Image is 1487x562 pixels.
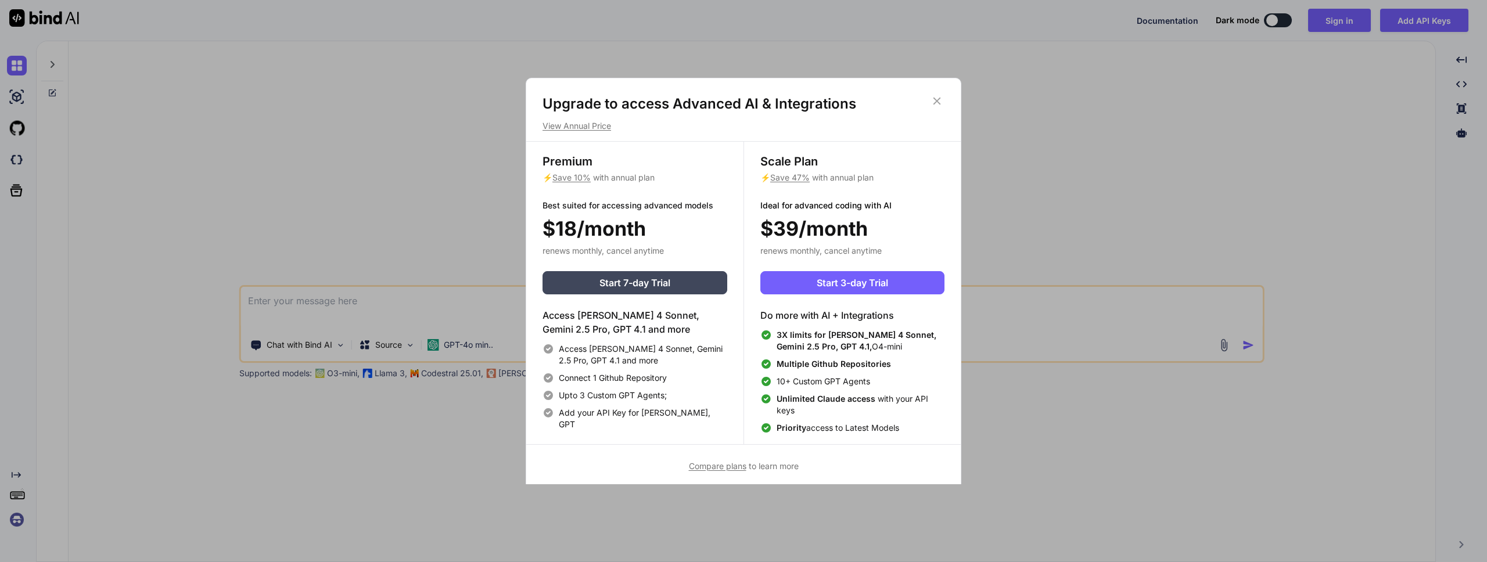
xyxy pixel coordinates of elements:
h1: Upgrade to access Advanced AI & Integrations [543,95,944,113]
span: with your API keys [777,393,944,416]
span: renews monthly, cancel anytime [760,246,882,255]
p: ⚡ with annual plan [543,172,727,183]
span: Start 3-day Trial [817,276,888,290]
h4: Do more with AI + Integrations [760,308,944,322]
span: Priority [777,423,806,433]
span: access to Latest Models [777,422,899,434]
button: Start 7-day Trial [543,271,727,294]
span: 10+ Custom GPT Agents [777,376,870,387]
span: $39/month [760,214,868,243]
button: Start 3-day Trial [760,271,944,294]
span: Access [PERSON_NAME] 4 Sonnet, Gemini 2.5 Pro, GPT 4.1 and more [559,343,727,366]
span: Upto 3 Custom GPT Agents; [559,390,667,401]
span: to learn more [689,461,799,471]
span: 3X limits for [PERSON_NAME] 4 Sonnet, Gemini 2.5 Pro, GPT 4.1, [777,330,936,351]
span: Add your API Key for [PERSON_NAME], GPT [559,407,727,430]
span: $18/month [543,214,646,243]
span: Unlimited Claude access [777,394,878,404]
span: Start 7-day Trial [599,276,670,290]
span: Connect 1 Github Repository [559,372,667,384]
span: Multiple Github Repositories [777,359,891,369]
h3: Premium [543,153,727,170]
span: Save 47% [770,172,810,182]
h4: Access [PERSON_NAME] 4 Sonnet, Gemini 2.5 Pro, GPT 4.1 and more [543,308,727,336]
span: O4-mini [777,329,944,352]
p: ⚡ with annual plan [760,172,944,183]
p: Best suited for accessing advanced models [543,200,727,211]
span: Compare plans [689,461,746,471]
p: Ideal for advanced coding with AI [760,200,944,211]
span: Save 10% [552,172,591,182]
p: View Annual Price [543,120,944,132]
h3: Scale Plan [760,153,944,170]
span: renews monthly, cancel anytime [543,246,664,255]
